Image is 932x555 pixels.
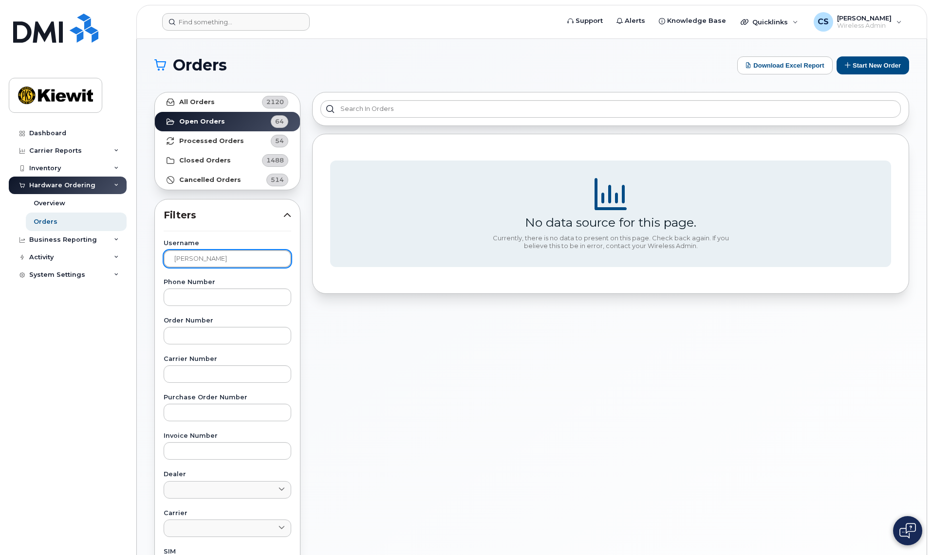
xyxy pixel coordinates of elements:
[179,157,231,164] strong: Closed Orders
[899,523,916,538] img: Open chat
[737,56,833,74] button: Download Excel Report
[266,156,284,165] span: 1488
[164,394,291,401] label: Purchase Order Number
[275,117,284,126] span: 64
[266,97,284,107] span: 2120
[179,176,241,184] strong: Cancelled Orders
[155,131,300,151] a: Processed Orders54
[164,356,291,362] label: Carrier Number
[164,433,291,439] label: Invoice Number
[164,549,291,555] label: SIM
[155,170,300,190] a: Cancelled Orders514
[179,98,215,106] strong: All Orders
[155,112,300,131] a: Open Orders64
[320,100,901,118] input: Search in orders
[837,56,909,74] button: Start New Order
[164,471,291,478] label: Dealer
[164,318,291,324] label: Order Number
[271,175,284,184] span: 514
[173,58,227,72] span: Orders
[525,215,696,230] div: No data source for this page.
[155,151,300,170] a: Closed Orders1488
[179,137,244,145] strong: Processed Orders
[179,118,225,125] strong: Open Orders
[489,234,732,250] div: Currently, there is no data to present on this page. Check back again. If you believe this to be ...
[155,92,300,112] a: All Orders2120
[164,510,291,517] label: Carrier
[164,279,291,286] label: Phone Number
[275,136,284,145] span: 54
[164,240,291,247] label: Username
[164,208,283,222] span: Filters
